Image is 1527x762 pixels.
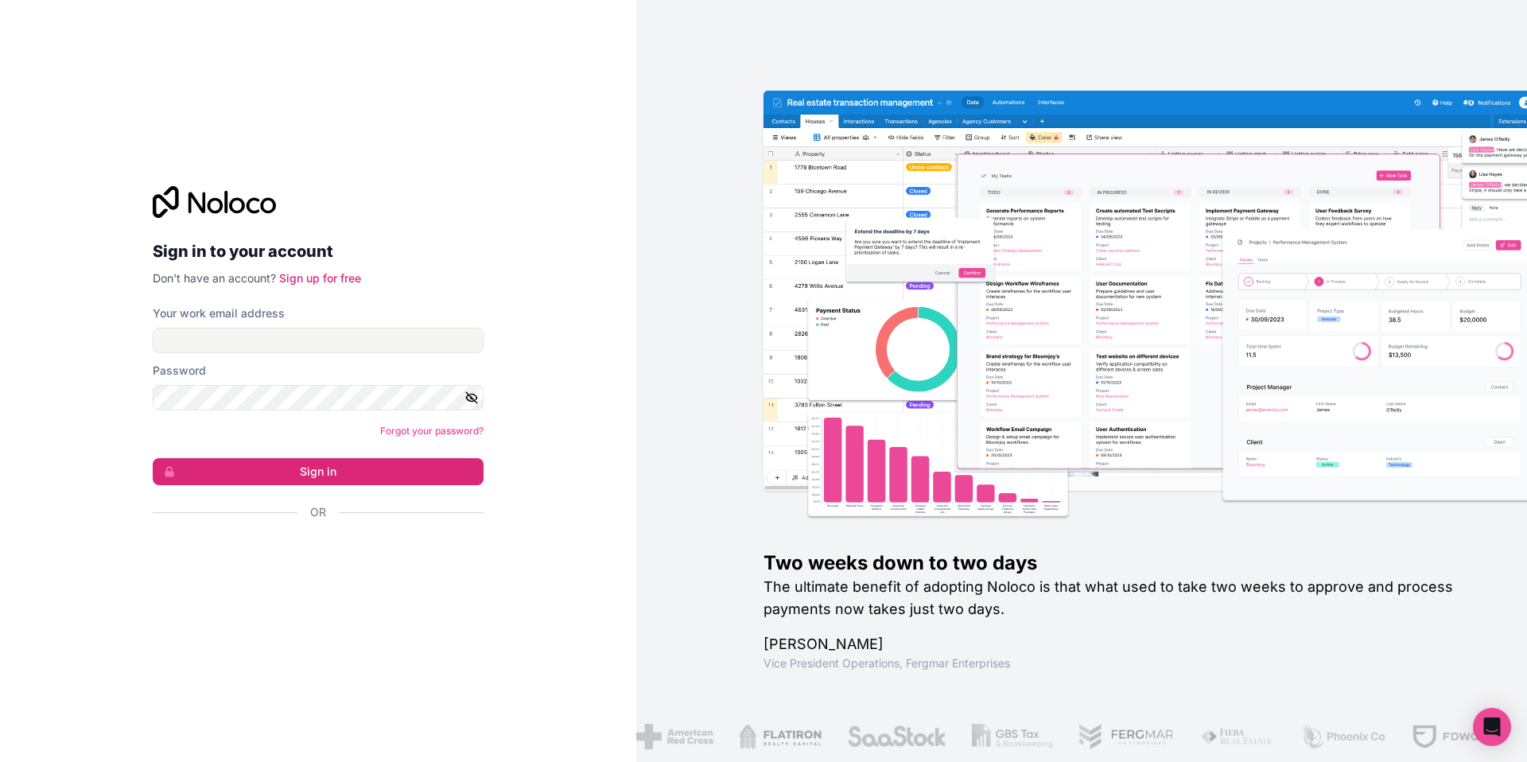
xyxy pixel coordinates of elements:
[153,271,276,285] span: Don't have an account?
[763,633,1476,655] h1: [PERSON_NAME]
[145,538,479,573] iframe: Sign in with Google Button
[968,724,1049,749] img: /assets/gbstax-C-GtDUiK.png
[1473,708,1511,746] div: Open Intercom Messenger
[763,576,1476,620] h2: The ultimate benefit of adopting Noloco is that what used to take two weeks to approve and proces...
[763,655,1476,671] h1: Vice President Operations , Fergmar Enterprises
[279,271,361,285] a: Sign up for free
[1196,724,1271,749] img: /assets/fiera-fwj2N5v4.png
[1296,724,1382,749] img: /assets/phoenix-BREaitsQ.png
[153,237,484,266] h2: Sign in to your account
[1074,724,1171,749] img: /assets/fergmar-CudnrXN5.png
[153,363,206,379] label: Password
[153,328,484,353] input: Email address
[153,458,484,485] button: Sign in
[153,385,484,410] input: Password
[763,550,1476,576] h1: Two weeks down to two days
[380,425,484,437] a: Forgot your password?
[735,724,817,749] img: /assets/flatiron-C8eUkumj.png
[153,305,285,321] label: Your work email address
[1407,724,1500,749] img: /assets/fdworks-Bi04fVtw.png
[310,504,326,520] span: Or
[842,724,942,749] img: /assets/saastock-C6Zbiodz.png
[632,724,709,749] img: /assets/american-red-cross-BAupjrZR.png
